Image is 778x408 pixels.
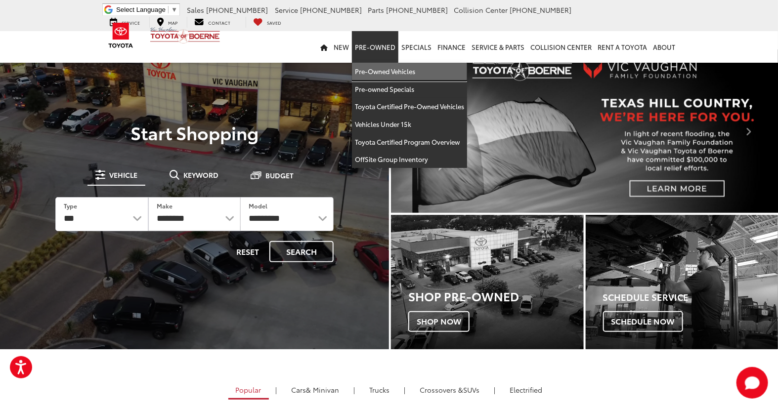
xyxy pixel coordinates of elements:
[317,31,331,63] a: Home
[603,311,683,332] span: Schedule Now
[454,5,508,15] span: Collision Center
[116,6,177,13] a: Select Language​
[391,215,584,350] div: Toyota
[351,385,358,395] li: |
[650,31,678,63] a: About
[736,367,768,399] svg: Start Chat
[398,31,434,63] a: Specials
[187,17,238,28] a: Contact
[273,385,280,395] li: |
[352,31,398,63] a: Pre-Owned
[109,171,137,178] span: Vehicle
[157,202,173,210] label: Make
[434,31,469,63] a: Finance
[352,63,467,81] a: Pre-Owned Vehicles
[386,5,448,15] span: [PHONE_NUMBER]
[503,381,550,398] a: Electrified
[595,31,650,63] a: Rent a Toyota
[362,381,397,398] a: Trucks
[391,49,778,213] div: carousel slide number 2 of 2
[249,202,267,210] label: Model
[391,49,778,213] section: Carousel section with vehicle pictures - may contain disclaimers.
[183,171,218,178] span: Keyword
[352,116,467,133] a: Vehicles Under 15k
[300,5,362,15] span: [PHONE_NUMBER]
[736,367,768,399] button: Toggle Chat Window
[402,385,408,395] li: |
[102,17,147,28] a: Service
[352,81,467,98] a: Pre-owned Specials
[391,49,778,213] img: Disaster Relief in Texas
[352,133,467,151] a: Toyota Certified Program Overview
[306,385,340,395] span: & Minivan
[391,215,584,350] a: Shop Pre-Owned Shop Now
[469,31,527,63] a: Service & Parts: Opens in a new tab
[171,6,177,13] span: ▼
[352,98,467,116] a: Toyota Certified Pre-Owned Vehicles
[228,241,267,262] button: Reset
[149,17,185,28] a: Map
[269,241,334,262] button: Search
[720,69,778,193] button: Click to view next picture.
[420,385,464,395] span: Crossovers &
[246,17,289,28] a: My Saved Vehicles
[64,202,77,210] label: Type
[413,381,487,398] a: SUVs
[42,122,347,142] p: Start Shopping
[102,19,139,51] img: Toyota
[527,31,595,63] a: Collision Center
[331,31,352,63] a: New
[150,27,220,44] img: Vic Vaughan Toyota of Boerne
[492,385,498,395] li: |
[368,5,384,15] span: Parts
[187,5,204,15] span: Sales
[408,311,470,332] span: Shop Now
[206,5,268,15] span: [PHONE_NUMBER]
[284,381,347,398] a: Cars
[352,151,467,168] a: OffSite Group Inventory
[228,381,269,400] a: Popular
[510,5,571,15] span: [PHONE_NUMBER]
[267,19,281,26] span: Saved
[116,6,166,13] span: Select Language
[265,172,294,179] span: Budget
[275,5,298,15] span: Service
[408,289,584,302] h3: Shop Pre-Owned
